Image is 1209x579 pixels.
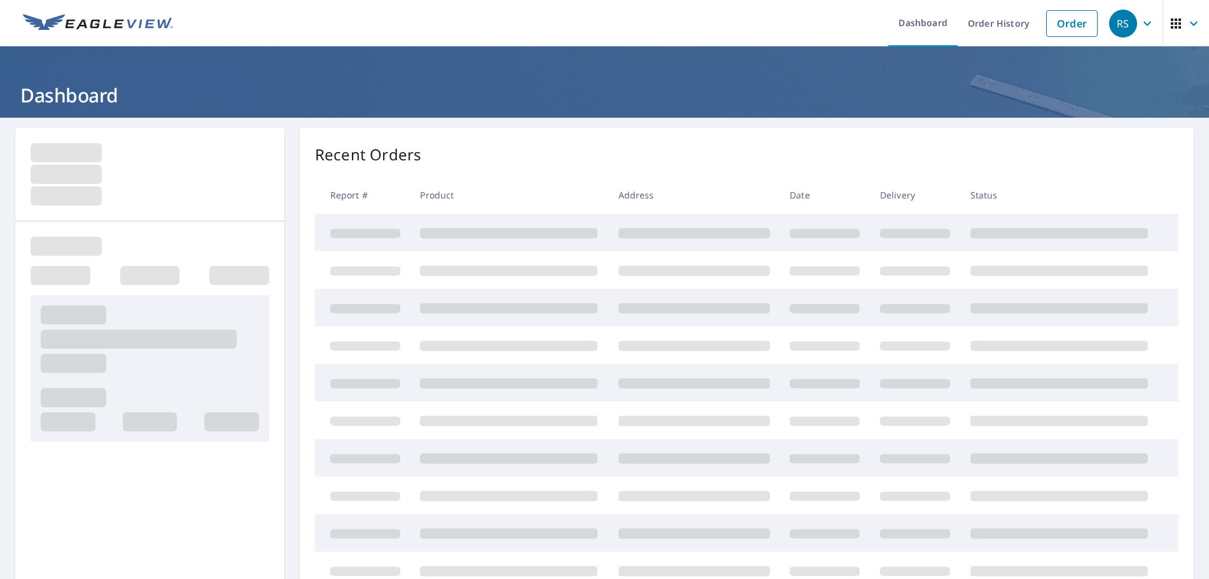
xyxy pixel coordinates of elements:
[779,176,870,214] th: Date
[315,176,410,214] th: Report #
[1109,10,1137,38] div: RS
[315,143,422,166] p: Recent Orders
[608,176,780,214] th: Address
[410,176,608,214] th: Product
[23,14,173,33] img: EV Logo
[15,82,1194,108] h1: Dashboard
[870,176,960,214] th: Delivery
[960,176,1158,214] th: Status
[1046,10,1098,37] a: Order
